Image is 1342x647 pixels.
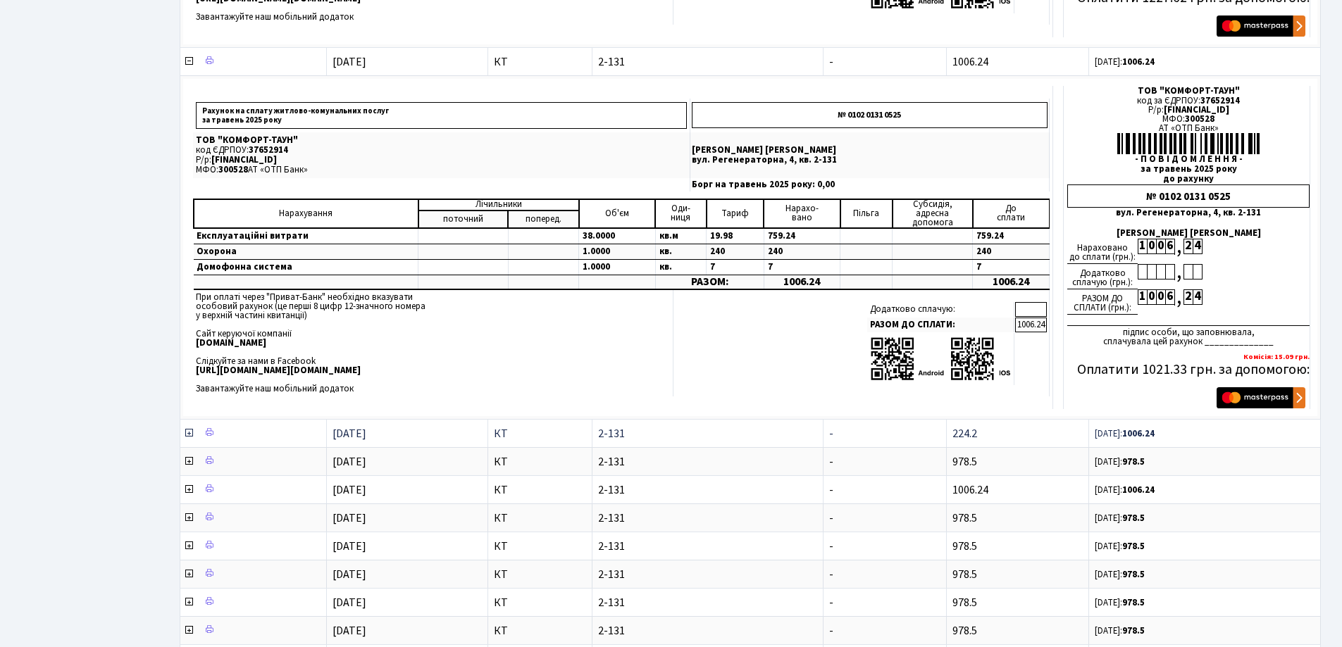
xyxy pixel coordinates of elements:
span: [DATE] [333,623,366,639]
td: 1006.24 [973,275,1050,289]
span: [DATE] [333,567,366,582]
span: [DATE] [333,595,366,610]
b: 978.5 [1122,456,1145,468]
small: [DATE]: [1095,540,1145,553]
div: за травень 2025 року [1067,165,1310,174]
span: [DATE] [333,482,366,498]
span: 2-131 [598,484,817,496]
span: 978.5 [952,539,977,554]
div: ТОВ "КОМФОРТ-ТАУН" [1067,87,1310,96]
td: 240 [973,244,1050,259]
span: - [829,595,833,610]
div: 0 [1147,289,1156,305]
div: РАЗОМ ДО СПЛАТИ (грн.): [1067,289,1138,315]
span: 2-131 [598,625,817,636]
b: 978.5 [1122,512,1145,524]
div: , [1174,239,1183,255]
span: - [829,623,833,639]
span: КТ [494,56,586,68]
p: Р/р: [196,156,687,165]
td: Об'єм [579,199,655,228]
p: код ЄДРПОУ: [196,146,687,155]
span: КТ [494,541,586,552]
span: 300528 [1185,113,1214,125]
img: apps-qrcodes.png [870,336,1011,382]
small: [DATE]: [1095,596,1145,609]
span: 2-131 [598,513,817,524]
b: [DOMAIN_NAME] [196,337,266,349]
span: 2-131 [598,56,817,68]
span: [FINANCIAL_ID] [1164,103,1229,116]
div: АТ «ОТП Банк» [1067,124,1310,133]
b: Комісія: 15.09 грн. [1243,351,1310,362]
span: 1006.24 [952,482,988,498]
td: Охорона [194,244,418,259]
span: КТ [494,569,586,580]
td: Нарахування [194,199,418,228]
div: № 0102 0131 0525 [1067,184,1310,208]
span: - [829,54,833,70]
td: 38.0000 [579,228,655,244]
span: КТ [494,597,586,608]
span: 300528 [218,163,248,176]
small: [DATE]: [1095,56,1155,68]
div: - П О В І Д О М Л Е Н Н Я - [1067,155,1310,164]
div: , [1174,264,1183,280]
div: 4 [1193,289,1202,305]
small: [DATE]: [1095,568,1145,581]
td: Домофонна система [194,259,418,275]
td: 759.24 [973,228,1050,244]
td: Нарахо- вано [764,199,840,228]
td: Лічильники [418,199,579,211]
span: 978.5 [952,595,977,610]
td: РАЗОМ: [655,275,764,289]
td: Оди- ниця [655,199,706,228]
td: При оплаті через "Приват-Банк" необхідно вказувати особовий рахунок (це перші 8 цифр 12-значного ... [193,290,673,396]
div: 2 [1183,289,1193,305]
span: КТ [494,513,586,524]
span: 978.5 [952,454,977,470]
small: [DATE]: [1095,427,1155,440]
span: - [829,426,833,441]
div: 0 [1147,239,1156,254]
p: Рахунок на сплату житлово-комунальних послуг за травень 2025 року [196,102,687,129]
span: - [829,482,833,498]
td: 759.24 [764,228,840,244]
span: [FINANCIAL_ID] [211,153,277,166]
td: Субсидія, адресна допомога [893,199,973,228]
img: Masterpass [1217,387,1305,408]
span: [DATE] [333,426,366,441]
span: [DATE] [333,510,366,526]
b: 978.5 [1122,540,1145,553]
b: 978.5 [1122,568,1145,581]
td: 7 [707,259,764,275]
div: Р/р: [1067,106,1310,115]
span: 224.2 [952,426,977,441]
td: поточний [418,211,508,228]
div: 1 [1138,289,1147,305]
div: , [1174,289,1183,306]
p: [PERSON_NAME] [PERSON_NAME] [692,146,1048,155]
span: 2-131 [598,456,817,467]
div: [PERSON_NAME] [PERSON_NAME] [1067,229,1310,238]
div: вул. Регенераторна, 4, кв. 2-131 [1067,208,1310,218]
span: 37652914 [1200,94,1240,107]
div: 0 [1156,289,1165,305]
td: кв. [655,259,706,275]
span: КТ [494,484,586,496]
span: 978.5 [952,510,977,526]
td: 1.0000 [579,259,655,275]
b: 1006.24 [1122,484,1155,496]
span: 2-131 [598,569,817,580]
p: вул. Регенераторна, 4, кв. 2-131 [692,156,1048,165]
td: поперед. [508,211,579,228]
td: 240 [707,244,764,259]
div: 6 [1165,289,1174,305]
div: МФО: [1067,115,1310,124]
span: [DATE] [333,54,366,70]
td: Пільга [840,199,893,228]
p: МФО: АТ «ОТП Банк» [196,165,687,175]
span: [DATE] [333,539,366,554]
div: 2 [1183,239,1193,254]
td: Тариф [707,199,764,228]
